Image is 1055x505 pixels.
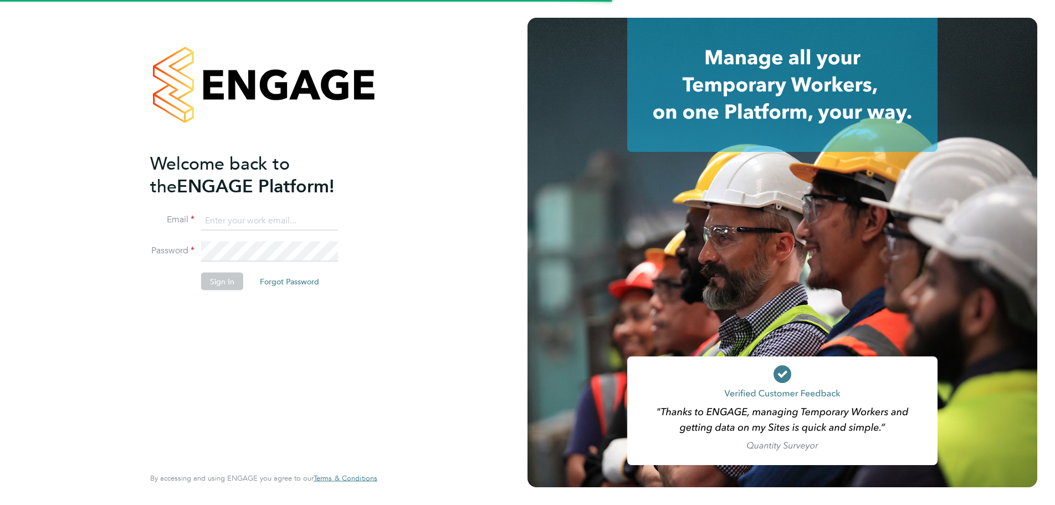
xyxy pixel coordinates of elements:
span: Terms & Conditions [314,473,377,483]
label: Email [150,214,194,226]
input: Enter your work email... [201,211,338,231]
button: Sign In [201,273,243,290]
h2: ENGAGE Platform! [150,152,366,197]
button: Forgot Password [251,273,328,290]
span: Welcome back to the [150,152,290,197]
span: By accessing and using ENGAGE you agree to our [150,473,377,483]
a: Terms & Conditions [314,474,377,483]
label: Password [150,245,194,257]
